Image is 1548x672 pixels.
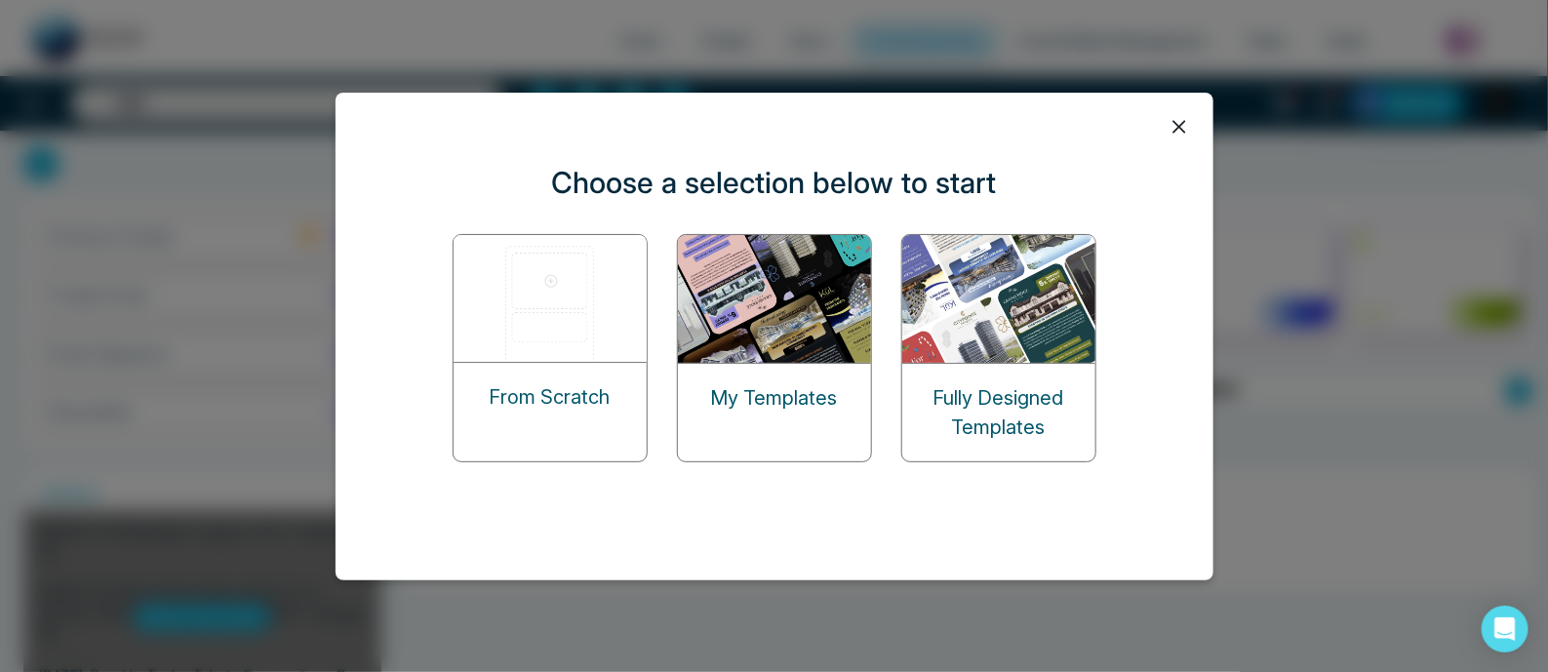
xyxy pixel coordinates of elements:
[552,161,997,205] p: Choose a selection below to start
[454,235,649,362] img: start-from-scratch.png
[902,235,1097,363] img: designed-templates.png
[490,382,611,412] p: From Scratch
[678,235,873,363] img: my-templates.png
[711,383,838,413] p: My Templates
[1482,606,1528,652] div: Open Intercom Messenger
[902,383,1095,442] p: Fully Designed Templates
